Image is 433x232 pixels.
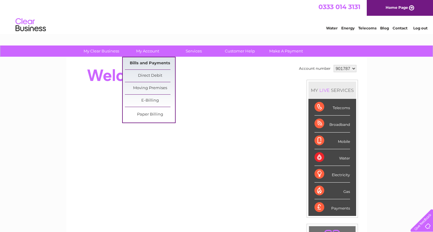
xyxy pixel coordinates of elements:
[314,166,350,183] div: Electricity
[314,149,350,166] div: Water
[413,26,428,30] a: Log out
[326,26,338,30] a: Water
[380,26,389,30] a: Blog
[314,116,350,132] div: Broadband
[215,45,265,57] a: Customer Help
[314,133,350,149] div: Mobile
[358,26,376,30] a: Telecoms
[73,3,360,29] div: Clear Business is a trading name of Verastar Limited (registered in [GEOGRAPHIC_DATA] No. 3667643...
[169,45,219,57] a: Services
[318,3,360,11] a: 0333 014 3131
[393,26,407,30] a: Contact
[297,63,332,74] td: Account number
[318,87,331,93] div: LIVE
[125,109,175,121] a: Paper Billing
[125,70,175,82] a: Direct Debit
[341,26,355,30] a: Energy
[314,99,350,116] div: Telecoms
[125,82,175,94] a: Moving Premises
[125,57,175,69] a: Bills and Payments
[76,45,126,57] a: My Clear Business
[308,82,356,99] div: MY SERVICES
[125,95,175,107] a: E-Billing
[261,45,311,57] a: Make A Payment
[122,45,173,57] a: My Account
[314,199,350,216] div: Payments
[15,16,46,34] img: logo.png
[314,183,350,199] div: Gas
